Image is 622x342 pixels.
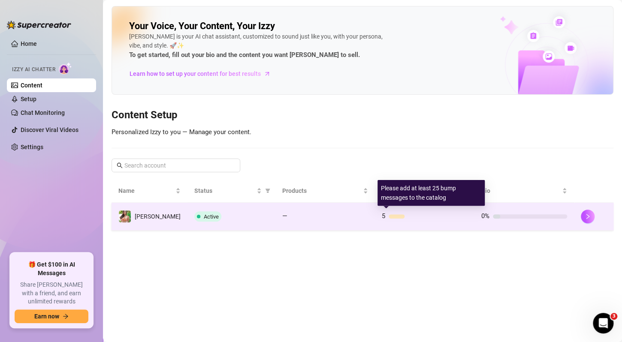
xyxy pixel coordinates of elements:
[112,179,187,203] th: Name
[282,186,361,195] span: Products
[135,213,181,220] span: [PERSON_NAME]
[129,67,277,81] a: Learn how to set up your content for best results
[282,212,287,220] span: —
[593,313,613,333] iframe: Intercom live chat
[377,180,485,206] div: Please add at least 25 bump messages to the catalog
[265,188,270,193] span: filter
[474,179,574,203] th: Bio
[118,186,174,195] span: Name
[263,184,272,197] span: filter
[585,213,591,219] span: right
[112,108,613,122] h3: Content Setup
[481,212,489,220] span: 0%
[194,186,255,195] span: Status
[129,51,360,59] strong: To get started, fill out your bio and the content you want [PERSON_NAME] to sell.
[481,186,560,195] span: Bio
[21,144,43,150] a: Settings
[112,128,251,136] span: Personalized Izzy to you — Manage your content.
[581,210,595,223] button: right
[187,179,275,203] th: Status
[21,40,37,47] a: Home
[59,62,72,75] img: AI Chatter
[63,313,69,319] span: arrow-right
[7,21,71,29] img: logo-BBDzfeDw.svg
[610,313,617,320] span: 3
[124,161,228,170] input: Search account
[21,126,79,133] a: Discover Viral Videos
[129,20,275,32] h2: Your Voice, Your Content, Your Izzy
[263,69,272,78] span: arrow-right
[382,212,385,220] span: 5
[12,66,55,74] span: Izzy AI Chatter
[117,162,123,168] span: search
[21,82,42,89] a: Content
[15,281,88,306] span: Share [PERSON_NAME] with a friend, and earn unlimited rewards
[15,261,88,277] span: 🎁 Get $100 in AI Messages
[21,109,65,116] a: Chat Monitoring
[480,7,613,94] img: ai-chatter-content-library-cLFOSyPT.png
[15,309,88,323] button: Earn nowarrow-right
[119,210,131,222] img: Serena
[34,313,59,320] span: Earn now
[21,96,36,102] a: Setup
[204,213,219,220] span: Active
[275,179,375,203] th: Products
[375,179,474,203] th: Bump Messages
[130,69,261,78] span: Learn how to set up your content for best results
[129,32,386,60] div: [PERSON_NAME] is your AI chat assistant, customized to sound just like you, with your persona, vi...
